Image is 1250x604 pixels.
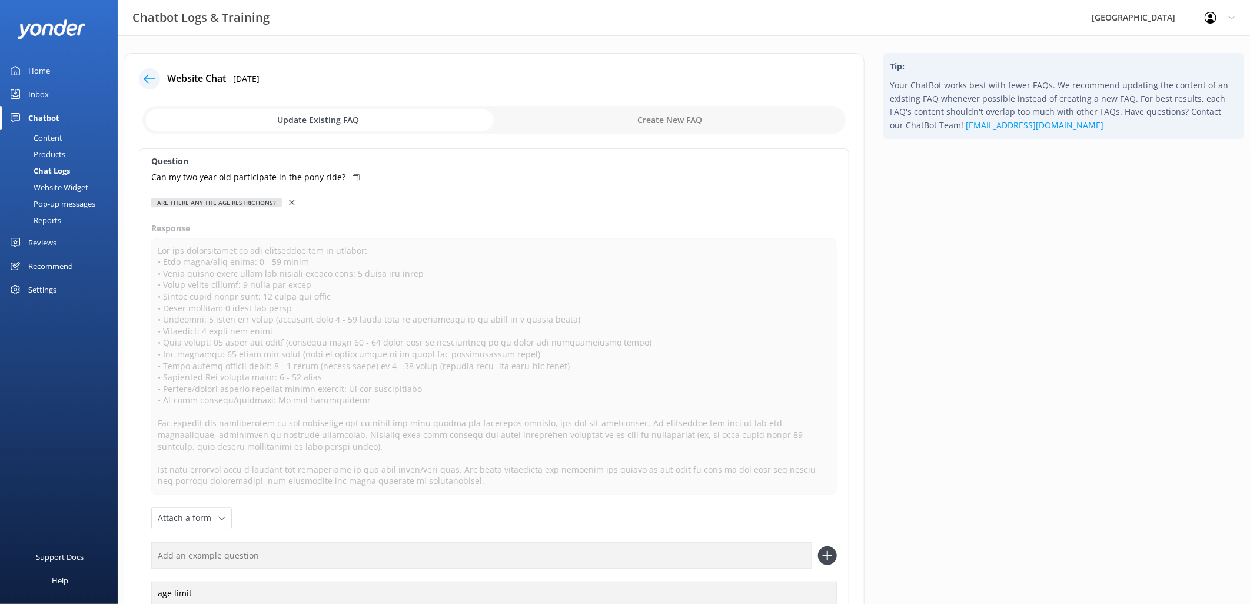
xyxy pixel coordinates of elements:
h4: Website Chat [167,71,226,87]
div: Inbox [28,82,49,106]
div: Website Widget [7,179,88,195]
label: Response [151,222,837,235]
h4: Tip: [890,60,1237,73]
a: Website Widget [7,179,118,195]
a: Content [7,130,118,146]
div: Pop-up messages [7,195,95,212]
input: Add an example question [151,542,812,569]
h3: Chatbot Logs & Training [132,8,270,27]
div: Support Docs [36,545,84,569]
label: Question [151,155,837,168]
div: Are there any the age restrictions? [151,198,282,207]
textarea: Lor ips dolorsitamet co adi elitseddoe tem in utlabor: • Etdo magna/aliq enima: 0 - 59 minim • Ve... [151,238,837,495]
a: Pop-up messages [7,195,118,212]
p: Can my two year old participate in the pony ride? [151,171,345,184]
div: Reports [7,212,61,228]
div: Chat Logs [7,162,70,179]
div: Chatbot [28,106,59,130]
div: Home [28,59,50,82]
img: yonder-white-logo.png [18,19,85,39]
a: [EMAIL_ADDRESS][DOMAIN_NAME] [966,120,1104,131]
a: Products [7,146,118,162]
p: [DATE] [233,72,260,85]
div: Reviews [28,231,56,254]
div: Recommend [28,254,73,278]
a: Chat Logs [7,162,118,179]
div: Content [7,130,62,146]
div: Settings [28,278,56,301]
span: Attach a form [158,512,218,525]
a: Reports [7,212,118,228]
div: Help [52,569,68,592]
p: Your ChatBot works best with fewer FAQs. We recommend updating the content of an existing FAQ whe... [890,79,1237,132]
div: Products [7,146,65,162]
